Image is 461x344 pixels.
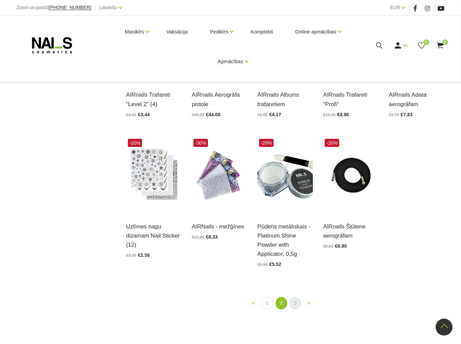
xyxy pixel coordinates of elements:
[128,139,142,147] span: -20%
[257,113,268,117] span: €5.95
[49,5,91,10] a: [PHONE_NUMBER]
[248,297,259,309] a: Previous
[389,113,399,117] span: €9.79
[17,3,91,12] div: Zvani un pasūti
[99,3,117,11] a: Latviešu
[323,222,378,240] a: AIRnails Šļūtene aerogrāfam
[389,90,444,108] a: AIRnails Adata aerogrāfam
[161,16,193,48] a: Vaksācija
[290,297,301,310] a: 3
[261,297,273,310] a: 1
[218,48,243,75] a: Apmācības
[295,18,336,45] a: Online apmācības
[126,253,136,258] span: €3.20
[307,300,310,305] span: »
[257,137,313,214] img: Augstas kvalitātes, metāliskā spoguļefekta dizaina pūderis lieliskam spīdumam. Šobrīd aktuāls spi...
[323,137,378,214] img: Description
[325,139,339,147] span: -20%
[269,262,281,267] span: €5.52
[125,18,144,45] a: Manikīrs
[335,243,347,249] span: €6.90
[257,262,268,267] span: €6.90
[303,297,314,309] a: Next
[259,139,274,147] span: -20%
[126,137,182,214] img: Uzlīmes nagu dizainam Nail Sticker...
[323,244,333,249] span: €8.63
[138,112,150,117] span: €3.44
[192,222,247,231] a: AIRNails - mežģīnes
[193,139,208,147] span: -30%
[126,222,182,250] a: Uzlīmes nagu dizainam Nail Sticker (12)
[390,3,400,11] a: EUR
[409,3,410,12] span: |
[206,112,221,117] span: €44.08
[210,18,228,45] a: Pedikīrs
[192,90,247,108] a: AIRnails Aerogrāfa pistole
[206,234,218,240] span: €8.33
[323,90,378,108] a: AIRnails Trafareti "Profi"
[192,235,204,240] span: €11.90
[245,16,278,48] a: Komplekti
[257,90,313,108] a: AIRnails Albums trafaretiem
[252,300,255,305] span: «
[436,41,444,50] a: 0
[192,137,247,214] img: Komplektā 9 dažādas mežģīnītes...
[138,252,150,258] span: €2.56
[417,41,426,50] a: 0
[126,113,136,117] span: €4.92
[126,90,182,108] a: AIRnails Trafareti "Level 2" (4)
[126,297,444,310] nav: catalog-product-list
[269,112,281,117] span: €4.17
[257,222,313,259] a: Pūderis metāliskais - Platinum Shine Powder with Applicator, 0,5g
[95,3,96,12] span: |
[401,112,413,117] span: €7.83
[424,40,429,45] span: 0
[192,113,204,117] span: €48.98
[323,113,336,117] span: €12.65
[337,112,349,117] span: €8.86
[442,40,448,45] span: 0
[276,297,287,310] a: 2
